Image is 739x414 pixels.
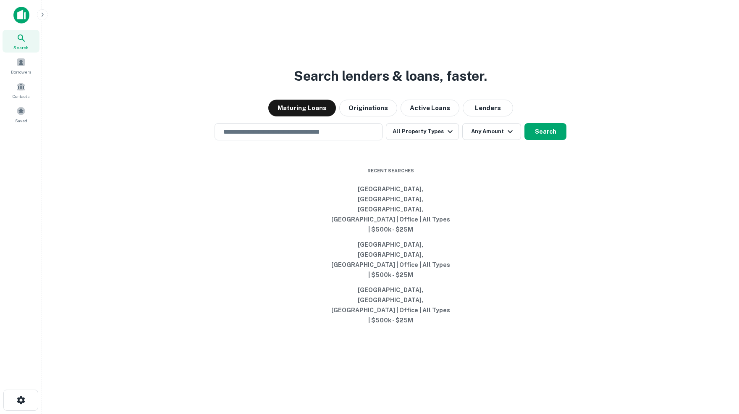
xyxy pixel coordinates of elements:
button: Active Loans [401,100,459,116]
button: Lenders [463,100,513,116]
iframe: Chat Widget [697,320,739,360]
button: Any Amount [462,123,521,140]
a: Contacts [3,79,39,101]
button: [GEOGRAPHIC_DATA], [GEOGRAPHIC_DATA], [GEOGRAPHIC_DATA] | Office | All Types | $500k - $25M [328,237,453,282]
button: [GEOGRAPHIC_DATA], [GEOGRAPHIC_DATA], [GEOGRAPHIC_DATA], [GEOGRAPHIC_DATA] | Office | All Types |... [328,182,453,237]
button: Search [524,123,566,140]
h3: Search lenders & loans, faster. [294,66,487,86]
a: Saved [3,103,39,126]
img: capitalize-icon.png [13,7,29,24]
button: Maturing Loans [268,100,336,116]
button: [GEOGRAPHIC_DATA], [GEOGRAPHIC_DATA], [GEOGRAPHIC_DATA] | Office | All Types | $500k - $25M [328,282,453,328]
span: Contacts [13,93,29,100]
span: Search [13,44,29,51]
button: Originations [339,100,397,116]
a: Search [3,30,39,53]
button: All Property Types [386,123,459,140]
span: Saved [15,117,27,124]
span: Recent Searches [328,167,453,174]
span: Borrowers [11,69,31,75]
a: Borrowers [3,54,39,77]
